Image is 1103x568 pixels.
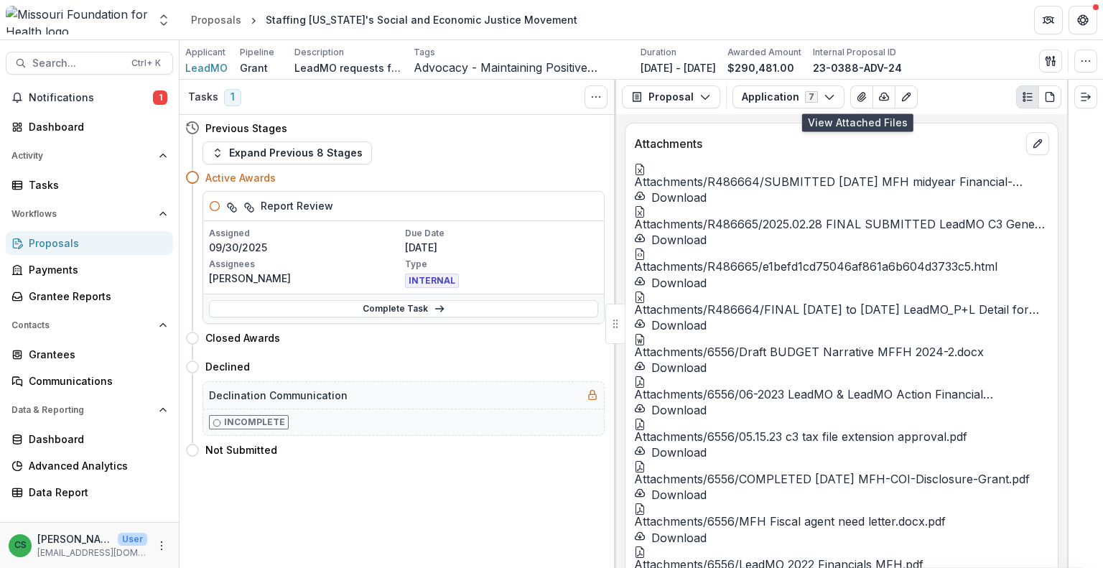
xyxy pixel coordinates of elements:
p: Incomplete [224,416,285,429]
a: Communications [6,369,173,393]
span: Attachments/R486664/SUBMITTED [DATE] MFH midyear Financial-Report.xlsx [634,175,1049,189]
span: Attachments/R486665/2025.02.28 FINAL SUBMITTED LeadMO C3 General Ledger Detail + receipts.xlsx [634,218,1049,231]
p: User [118,533,147,546]
button: Expand right [1074,85,1097,108]
button: Open Contacts [6,314,173,337]
button: Parent task [226,197,238,215]
p: [PERSON_NAME] [37,531,112,546]
span: Workflows [11,209,153,219]
p: [DATE] - [DATE] [641,60,716,75]
p: Assignees [209,258,402,271]
button: Open Data & Reporting [6,399,173,422]
span: 1 [224,89,241,106]
h4: Declined [205,359,250,374]
button: Open Activity [6,144,173,167]
button: download-form-response [634,444,707,461]
span: Attachments/R486665/e1befd1cd75046af861a6b604d3733c5.html [634,260,1049,274]
button: edit [1026,132,1049,155]
div: Attachments/6556/COMPLETED [DATE] MFH-COI-Disclosure-Grant.pdfdownload-form-response [634,461,1049,503]
button: download-form-response [634,529,707,546]
button: download-form-response [634,189,707,206]
div: Communications [29,373,162,388]
div: Attachments/R486665/2025.02.28 FINAL SUBMITTED LeadMO C3 General Ledger Detail + receipts.xlsxdow... [634,206,1049,248]
p: LeadMO requests funding to grow its talent-hub programming, which strengthens [US_STATE]'s social... [294,60,402,75]
p: Duration [641,46,676,59]
button: Partners [1034,6,1063,34]
button: Edit as form [895,85,918,108]
p: 09/30/2025 [209,240,402,255]
div: Ctrl + K [129,55,164,71]
p: Tags [414,46,435,59]
div: Staffing [US_STATE]'s Social and Economic Justice Movement [266,12,577,27]
p: Type [405,258,598,271]
a: Advanced Analytics [6,454,173,478]
span: Attachments/6556/MFH Fiscal agent need letter.docx.pdf [634,515,1049,529]
span: Attachments/R486664/FINAL [DATE] to [DATE] LeadMO_P+L Detail for [DATE] MFH report with Expense D... [634,303,1049,317]
button: Search... [6,52,173,75]
button: More [153,537,170,554]
nav: breadcrumb [185,9,583,30]
p: Grant [240,60,268,75]
a: Proposals [6,231,173,255]
div: Attachments/R486664/SUBMITTED [DATE] MFH midyear Financial-Report.xlsxdownload-form-response [634,164,1049,206]
span: Activity [11,151,153,161]
button: Open Workflows [6,202,173,225]
button: download-form-response [634,486,707,503]
a: Data Report [6,480,173,504]
div: Attachments/6556/06-2023 LeadMO & LeadMO Action Financial Reports.xlsx - Balance Sheet.pdfdownloa... [634,376,1049,419]
div: Proposals [191,12,241,27]
p: [DATE] [405,240,598,255]
button: download-form-response [634,231,707,248]
div: Chase Shiflet [14,541,27,550]
a: Payments [6,258,173,281]
p: Assigned [209,227,402,240]
div: Grantees [29,347,162,362]
p: Applicant [185,46,225,59]
p: [PERSON_NAME] [209,271,402,286]
div: Advanced Analytics [29,458,162,473]
p: Awarded Amount [727,46,801,59]
span: INTERNAL [405,274,459,288]
button: View dependent tasks [243,197,255,215]
span: Attachments/6556/05.15.23 c3 tax file extension approval.pdf [634,430,1049,444]
div: Dashboard [29,119,162,134]
div: Attachments/6556/05.15.23 c3 tax file extension approval.pdfdownload-form-response [634,419,1049,461]
span: Search... [32,57,123,70]
div: Data Report [29,485,162,500]
a: Dashboard [6,427,173,451]
p: Internal Proposal ID [813,46,896,59]
h4: Active Awards [205,170,276,185]
span: 1 [153,90,167,105]
button: Application7 [732,85,844,108]
span: Data & Reporting [11,405,153,415]
button: Get Help [1069,6,1097,34]
p: $290,481.00 [727,60,794,75]
div: Tasks [29,177,162,192]
button: Notifications1 [6,86,173,109]
button: download-form-response [634,274,707,292]
a: Grantees [6,343,173,366]
p: Attachments [634,135,1020,152]
button: Plaintext view [1016,85,1039,108]
button: download-form-response [634,401,707,419]
div: Attachments/R486664/FINAL [DATE] to [DATE] LeadMO_P+L Detail for [DATE] MFH report with Expense D... [634,292,1049,334]
span: Attachments/6556/COMPLETED [DATE] MFH-COI-Disclosure-Grant.pdf [634,472,1049,486]
span: Contacts [11,320,153,330]
img: Missouri Foundation for Health logo [6,6,148,34]
p: 23-0388-ADV-24 [813,60,902,75]
div: Attachments/6556/Draft BUDGET Narrative MFFH 2024-2.docxdownload-form-response [634,334,1049,376]
div: Proposals [29,236,162,251]
button: download-form-response [634,359,707,376]
div: Dashboard [29,432,162,447]
h4: Not Submitted [205,442,277,457]
button: Expand Previous 8 Stages [203,141,372,164]
button: PDF view [1038,85,1061,108]
a: Dashboard [6,115,173,139]
button: Open entity switcher [154,6,174,34]
h5: Report Review [261,198,333,213]
a: LeadMO [185,60,228,75]
a: Complete Task [209,300,598,317]
p: [EMAIL_ADDRESS][DOMAIN_NAME] [37,546,147,559]
h3: Tasks [188,91,218,103]
span: Advocacy - Maintaining Positive Momentum ([DATE]-[DATE]) - Collaborative hubs for field-strengthe... [414,61,629,75]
